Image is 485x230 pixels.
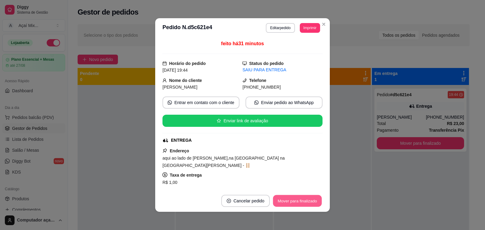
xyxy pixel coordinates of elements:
[162,85,197,90] span: [PERSON_NAME]
[319,19,329,29] button: Close
[254,100,259,105] span: whats-app
[242,85,281,90] span: [PHONE_NUMBER]
[162,23,212,33] h3: Pedido N. d5c621e4
[273,195,322,207] button: Mover para finalizado
[221,41,264,46] span: feito há 31 minutos
[246,96,323,109] button: whats-appEnviar pedido ao WhatsApp
[169,61,206,66] strong: Horário do pedido
[170,148,189,153] strong: Endereço
[162,78,167,83] span: user
[221,195,270,207] button: close-circleCancelar pedido
[249,61,284,66] strong: Status do pedido
[217,119,221,123] span: star
[162,148,167,153] span: pushpin
[162,156,285,168] span: aqui ao lado de [PERSON_NAME],na [GEOGRAPHIC_DATA] na [GEOGRAPHIC_DATA][PERSON_NAME] - 🪜
[242,61,247,66] span: desktop
[266,23,295,33] button: Editarpedido
[162,68,188,73] span: [DATE] 19:44
[162,172,167,177] span: dollar
[242,67,323,73] div: SAIU PARA ENTREGA
[300,23,320,33] button: Imprimir
[162,115,323,127] button: starEnviar link de avaliação
[170,173,202,178] strong: Taxa de entrega
[171,137,192,144] div: ENTREGA
[249,78,266,83] strong: Telefone
[169,78,202,83] strong: Nome do cliente
[162,96,239,109] button: whats-appEntrar em contato com o cliente
[227,199,231,203] span: close-circle
[162,61,167,66] span: calendar
[168,100,172,105] span: whats-app
[162,180,177,185] span: R$ 1,00
[222,186,263,198] button: Copiar Endereço
[242,78,247,83] span: phone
